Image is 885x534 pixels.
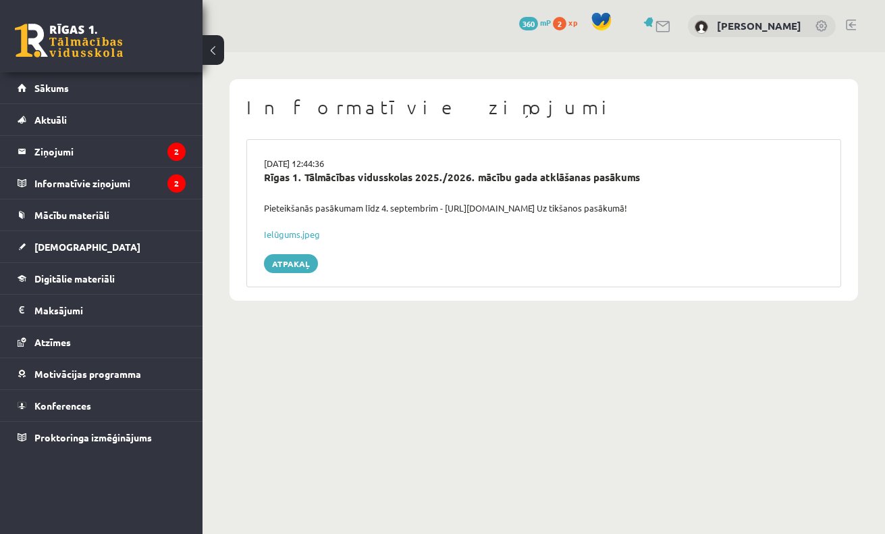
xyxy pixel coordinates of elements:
legend: Ziņojumi [34,136,186,167]
a: 2 xp [553,17,584,28]
div: Pieteikšanās pasākumam līdz 4. septembrim - [URL][DOMAIN_NAME] Uz tikšanos pasākumā! [254,201,834,215]
span: Aktuāli [34,114,67,126]
span: Mācību materiāli [34,209,109,221]
span: mP [540,17,551,28]
span: Motivācijas programma [34,368,141,380]
a: Atpakaļ [264,254,318,273]
a: Digitālie materiāli [18,263,186,294]
legend: Maksājumi [34,295,186,326]
span: Digitālie materiāli [34,272,115,285]
a: Ielūgums.jpeg [264,228,320,240]
div: [DATE] 12:44:36 [254,157,834,170]
legend: Informatīvie ziņojumi [34,168,186,199]
h1: Informatīvie ziņojumi [246,96,841,119]
a: Konferences [18,390,186,421]
i: 2 [167,143,186,161]
a: Atzīmes [18,326,186,358]
a: Mācību materiāli [18,199,186,230]
a: Rīgas 1. Tālmācības vidusskola [15,24,123,57]
a: Maksājumi [18,295,186,326]
img: Sigita Onufrijeva [695,20,708,34]
span: Sākums [34,82,69,94]
span: xp [568,17,577,28]
span: [DEMOGRAPHIC_DATA] [34,241,140,253]
a: 360 mP [519,17,551,28]
a: [DEMOGRAPHIC_DATA] [18,231,186,262]
a: Proktoringa izmēģinājums [18,422,186,453]
a: Informatīvie ziņojumi2 [18,168,186,199]
div: Rīgas 1. Tālmācības vidusskolas 2025./2026. mācību gada atklāšanas pasākums [264,170,824,185]
span: Proktoringa izmēģinājums [34,431,152,443]
a: Sākums [18,72,186,103]
i: 2 [167,174,186,193]
a: Motivācijas programma [18,358,186,389]
span: Konferences [34,399,91,412]
span: 2 [553,17,566,30]
span: 360 [519,17,538,30]
a: Aktuāli [18,104,186,135]
span: Atzīmes [34,336,71,348]
a: [PERSON_NAME] [717,19,801,32]
a: Ziņojumi2 [18,136,186,167]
